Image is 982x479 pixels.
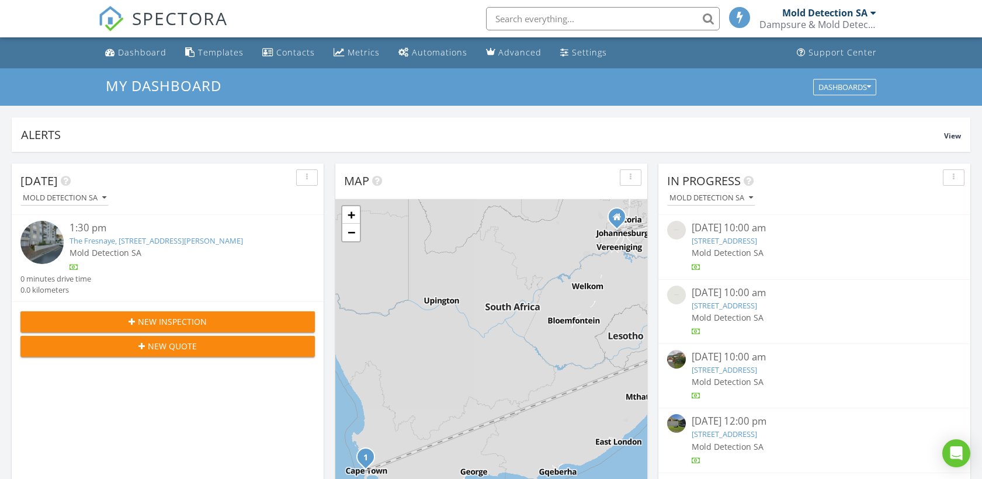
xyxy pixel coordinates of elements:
[667,190,755,206] button: Mold Detection SA
[198,47,244,58] div: Templates
[258,42,320,64] a: Contacts
[20,284,91,296] div: 0.0 kilometers
[344,173,369,189] span: Map
[808,47,877,58] div: Support Center
[692,221,937,235] div: [DATE] 10:00 am
[818,83,871,91] div: Dashboards
[667,414,686,433] img: 9327141%2Fcover_photos%2FbEFnfFz0D8CKj8Lp1KiO%2Fsmall.jpeg
[21,127,944,143] div: Alerts
[20,190,109,206] button: Mold Detection SA
[498,47,542,58] div: Advanced
[692,300,757,311] a: [STREET_ADDRESS]
[692,429,757,439] a: [STREET_ADDRESS]
[132,6,228,30] span: SPECTORA
[782,7,868,19] div: Mold Detection SA
[759,19,876,30] div: Dampsure & Mold Detection SA
[20,221,315,296] a: 1:30 pm The Fresnaye, [STREET_ADDRESS][PERSON_NAME] Mold Detection SA 0 minutes drive time 0.0 ki...
[556,42,612,64] a: Settings
[342,206,360,224] a: Zoom in
[667,414,962,466] a: [DATE] 12:00 pm [STREET_ADDRESS] Mold Detection SA
[276,47,315,58] div: Contacts
[342,224,360,241] a: Zoom out
[486,7,720,30] input: Search everything...
[100,42,171,64] a: Dashboard
[692,286,937,300] div: [DATE] 10:00 am
[692,365,757,375] a: [STREET_ADDRESS]
[348,47,380,58] div: Metrics
[942,439,970,467] div: Open Intercom Messenger
[669,194,753,202] div: Mold Detection SA
[692,414,937,429] div: [DATE] 12:00 pm
[363,454,368,462] i: 1
[692,312,764,323] span: Mold Detection SA
[944,131,961,141] span: View
[148,340,197,352] span: New Quote
[667,350,686,369] img: 9327120%2Fcover_photos%2FZsQe8TVSiLtqiSGbQTht%2Fsmall.jpeg
[667,286,686,304] img: 9352650%2Fcover_photos%2FLCfhfe7EIZQK8iRDATVz%2Fsmall.jpeg
[98,6,124,32] img: The Best Home Inspection Software - Spectora
[98,16,228,40] a: SPECTORA
[692,376,764,387] span: Mold Detection SA
[181,42,248,64] a: Templates
[138,315,207,328] span: New Inspection
[667,221,962,273] a: [DATE] 10:00 am [STREET_ADDRESS] Mold Detection SA
[692,235,757,246] a: [STREET_ADDRESS]
[106,76,221,95] span: My Dashboard
[70,235,243,246] a: The Fresnaye, [STREET_ADDRESS][PERSON_NAME]
[572,47,607,58] div: Settings
[813,79,876,95] button: Dashboards
[366,457,373,464] div: The Fresnaye, 21 Avenue St Charles 603, Fresnaye, Western Cape 8005
[481,42,546,64] a: Advanced
[20,336,315,357] button: New Quote
[792,42,882,64] a: Support Center
[617,217,624,224] div: 16 Platkroon Street, Roodekrans Gauteng 1733
[394,42,472,64] a: Automations (Basic)
[412,47,467,58] div: Automations
[20,311,315,332] button: New Inspection
[118,47,166,58] div: Dashboard
[20,273,91,284] div: 0 minutes drive time
[329,42,384,64] a: Metrics
[667,173,741,189] span: In Progress
[70,247,141,258] span: Mold Detection SA
[23,194,106,202] div: Mold Detection SA
[692,350,937,365] div: [DATE] 10:00 am
[20,173,58,189] span: [DATE]
[667,350,962,402] a: [DATE] 10:00 am [STREET_ADDRESS] Mold Detection SA
[20,221,64,264] img: streetview
[692,441,764,452] span: Mold Detection SA
[667,286,962,338] a: [DATE] 10:00 am [STREET_ADDRESS] Mold Detection SA
[70,221,290,235] div: 1:30 pm
[667,221,686,239] img: streetview
[692,247,764,258] span: Mold Detection SA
